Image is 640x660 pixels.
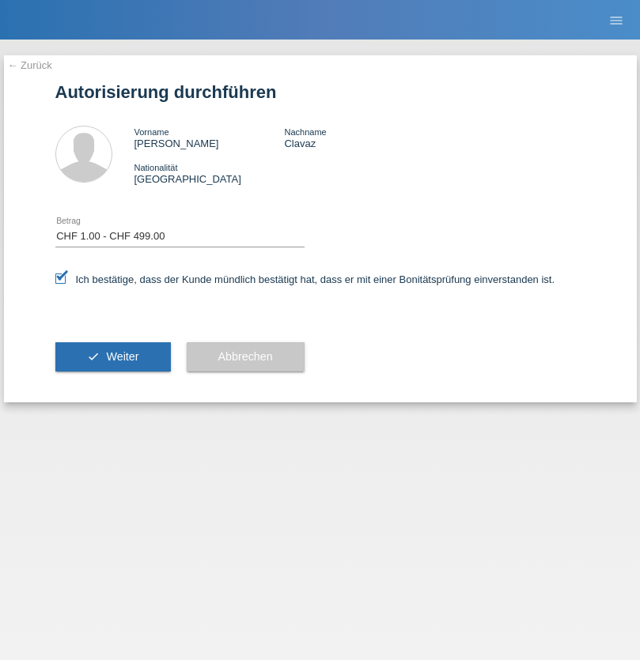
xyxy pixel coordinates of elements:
[134,127,169,137] span: Vorname
[134,163,178,172] span: Nationalität
[87,350,100,363] i: check
[55,82,585,102] h1: Autorisierung durchführen
[106,350,138,363] span: Weiter
[284,126,434,149] div: Clavaz
[284,127,326,137] span: Nachname
[134,161,285,185] div: [GEOGRAPHIC_DATA]
[187,342,305,372] button: Abbrechen
[55,273,555,285] label: Ich bestätige, dass der Kunde mündlich bestätigt hat, dass er mit einer Bonitätsprüfung einversta...
[608,13,624,28] i: menu
[600,15,632,25] a: menu
[55,342,171,372] button: check Weiter
[8,59,52,71] a: ← Zurück
[218,350,273,363] span: Abbrechen
[134,126,285,149] div: [PERSON_NAME]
